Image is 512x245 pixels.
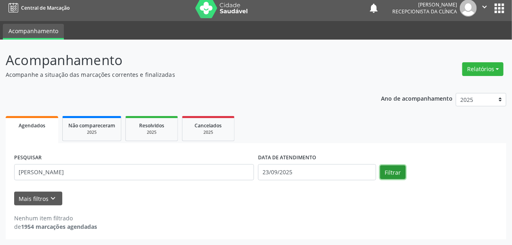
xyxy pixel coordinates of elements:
button: apps [492,1,506,15]
i:  [480,2,489,11]
span: Cancelados [195,122,222,129]
button: Mais filtroskeyboard_arrow_down [14,192,62,206]
button: Filtrar [380,165,406,179]
a: Acompanhamento [3,24,64,40]
div: 2025 [131,129,172,135]
span: Resolvidos [139,122,164,129]
strong: 1954 marcações agendadas [21,223,97,230]
div: de [14,222,97,231]
label: PESQUISAR [14,152,42,164]
span: Não compareceram [68,122,115,129]
input: Nome, CNS [14,164,254,180]
div: 2025 [188,129,228,135]
label: DATA DE ATENDIMENTO [258,152,316,164]
a: Central de Marcação [6,1,70,15]
span: Central de Marcação [21,4,70,11]
input: Selecione um intervalo [258,164,376,180]
button: Relatórios [462,62,504,76]
div: [PERSON_NAME] [392,1,457,8]
span: Recepcionista da clínica [392,8,457,15]
p: Ano de acompanhamento [381,93,453,103]
p: Acompanhe a situação das marcações correntes e finalizadas [6,70,356,79]
div: 2025 [68,129,115,135]
span: Agendados [19,122,45,129]
p: Acompanhamento [6,50,356,70]
i: keyboard_arrow_down [49,194,58,203]
button: notifications [368,2,379,14]
div: Nenhum item filtrado [14,214,97,222]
